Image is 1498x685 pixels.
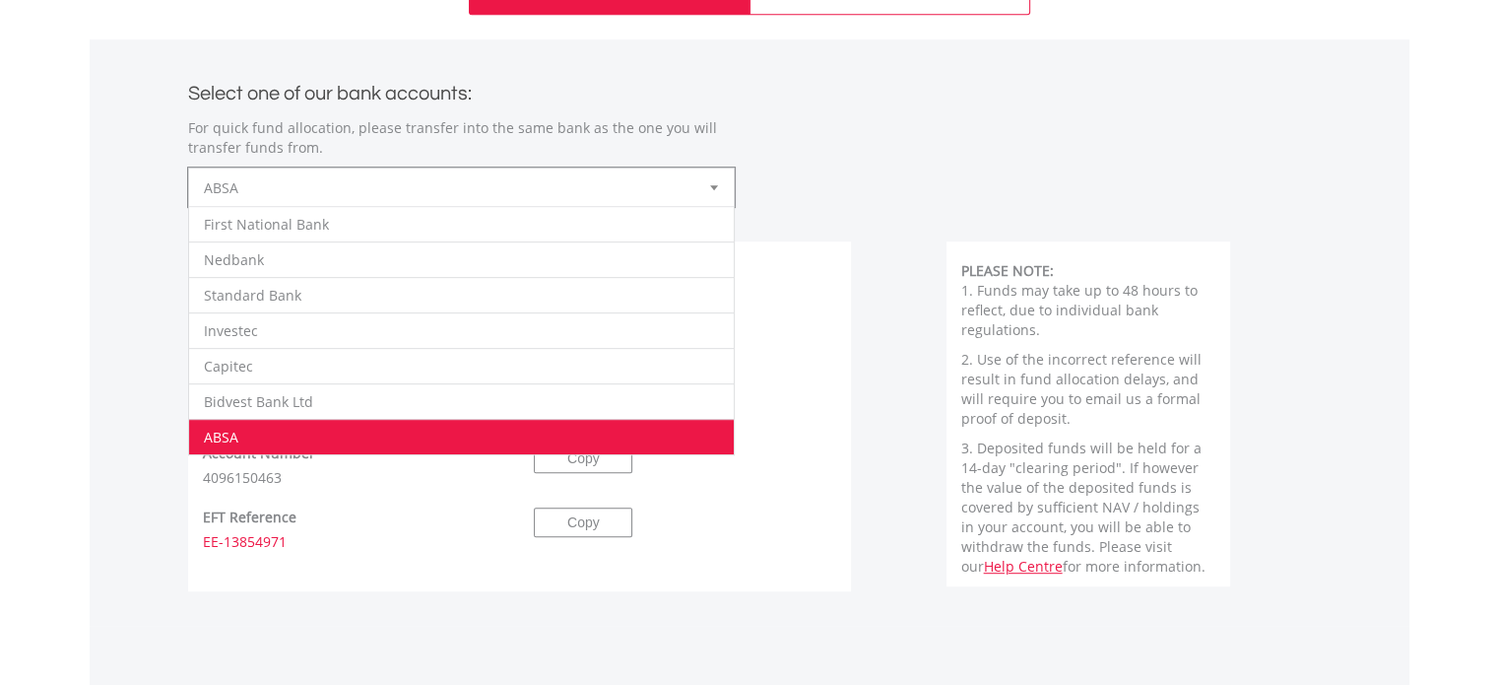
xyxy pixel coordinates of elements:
[189,348,734,383] li: Capitec
[188,118,735,158] p: For quick fund allocation, please transfer into the same bank as the one you will transfer funds ...
[961,439,1216,577] p: 3. Deposited funds will be held for a 14-day "clearing period". If however the value of the depos...
[204,169,689,208] span: ABSA
[203,532,287,551] span: EE-13854971
[961,350,1216,429] p: 2. Use of the incorrect reference will result in fund allocation delays, and will require you to ...
[203,508,296,527] label: EFT Reference
[189,312,734,348] li: Investec
[203,468,282,487] span: 4096150463
[961,261,1054,280] b: PLEASE NOTE:
[534,508,632,537] button: Copy
[189,277,734,312] li: Standard Bank
[984,557,1063,576] a: Help Centre
[188,77,472,103] label: Select one of our bank accounts:
[961,281,1216,340] p: 1. Funds may take up to 48 hours to reflect, due to individual bank regulations.
[189,241,734,277] li: Nedbank
[189,206,734,241] li: First National Bank
[189,419,734,454] li: ABSA
[534,444,632,473] button: Copy
[189,383,734,419] li: Bidvest Bank Ltd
